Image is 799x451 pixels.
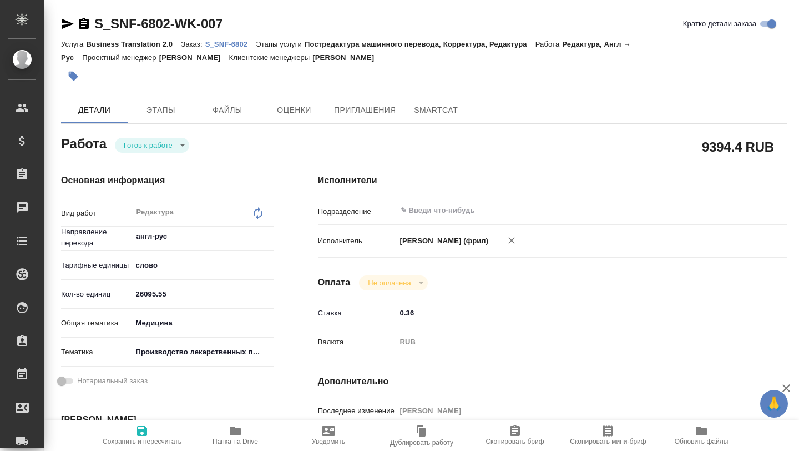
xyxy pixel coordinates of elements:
[675,438,729,445] span: Обновить файлы
[486,438,544,445] span: Скопировать бриф
[267,103,321,117] span: Оценки
[61,64,85,88] button: Добавить тэг
[499,228,524,253] button: Удалить исполнителя
[562,420,655,451] button: Скопировать мини-бриф
[229,53,313,62] p: Клиентские менеджеры
[132,286,274,302] input: ✎ Введи что-нибудь
[205,40,256,48] p: S_SNF-6802
[282,420,375,451] button: Уведомить
[359,275,427,290] div: Готов к работе
[655,420,748,451] button: Обновить файлы
[132,256,274,275] div: слово
[468,420,562,451] button: Скопировать бриф
[256,40,305,48] p: Этапы услуги
[115,138,189,153] div: Готов к работе
[318,235,396,247] p: Исполнитель
[213,438,258,445] span: Папка на Drive
[120,141,176,150] button: Готов к работе
[570,438,646,445] span: Скопировать мини-бриф
[396,333,748,352] div: RUB
[702,137,774,156] h2: 9394.4 RUB
[134,103,188,117] span: Этапы
[61,133,107,153] h2: Работа
[61,40,86,48] p: Услуга
[205,39,256,48] a: S_SNF-6802
[61,318,132,329] p: Общая тематика
[365,278,414,288] button: Не оплачена
[68,103,121,117] span: Детали
[181,40,205,48] p: Заказ:
[535,40,563,48] p: Работа
[61,17,74,31] button: Скопировать ссылку для ЯМессенджера
[267,235,270,238] button: Open
[61,260,132,271] p: Тарифные единицы
[61,347,132,358] p: Тематика
[61,227,132,249] p: Направление перевода
[132,343,274,362] div: Производство лекарственных препаратов
[683,18,756,29] span: Кратко детали заказа
[399,204,707,217] input: ✎ Введи что-нибудь
[61,413,274,427] h4: [PERSON_NAME]
[396,403,748,419] input: Пустое поле
[94,16,222,31] a: S_SNF-6802-WK-007
[61,208,132,219] p: Вид работ
[95,420,189,451] button: Сохранить и пересчитать
[159,53,229,62] p: [PERSON_NAME]
[390,439,453,447] span: Дублировать работу
[77,375,148,387] span: Нотариальный заказ
[189,420,282,451] button: Папка на Drive
[318,206,396,217] p: Подразделение
[82,53,159,62] p: Проектный менеджер
[318,337,396,348] p: Валюта
[201,103,254,117] span: Файлы
[318,174,787,187] h4: Исполнители
[760,390,788,418] button: 🙏
[61,289,132,300] p: Кол-во единиц
[312,53,382,62] p: [PERSON_NAME]
[318,375,787,388] h4: Дополнительно
[318,308,396,319] p: Ставка
[132,314,274,333] div: Медицина
[86,40,181,48] p: Business Translation 2.0
[77,17,90,31] button: Скопировать ссылку
[334,103,396,117] span: Приглашения
[312,438,345,445] span: Уведомить
[409,103,463,117] span: SmartCat
[61,174,274,187] h4: Основная информация
[396,305,748,321] input: ✎ Введи что-нибудь
[742,209,744,212] button: Open
[765,392,783,415] span: 🙏
[318,405,396,417] p: Последнее изменение
[305,40,535,48] p: Постредактура машинного перевода, Корректура, Редактура
[396,235,489,247] p: [PERSON_NAME] (фрил)
[318,276,351,289] h4: Оплата
[103,438,181,445] span: Сохранить и пересчитать
[375,420,468,451] button: Дублировать работу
